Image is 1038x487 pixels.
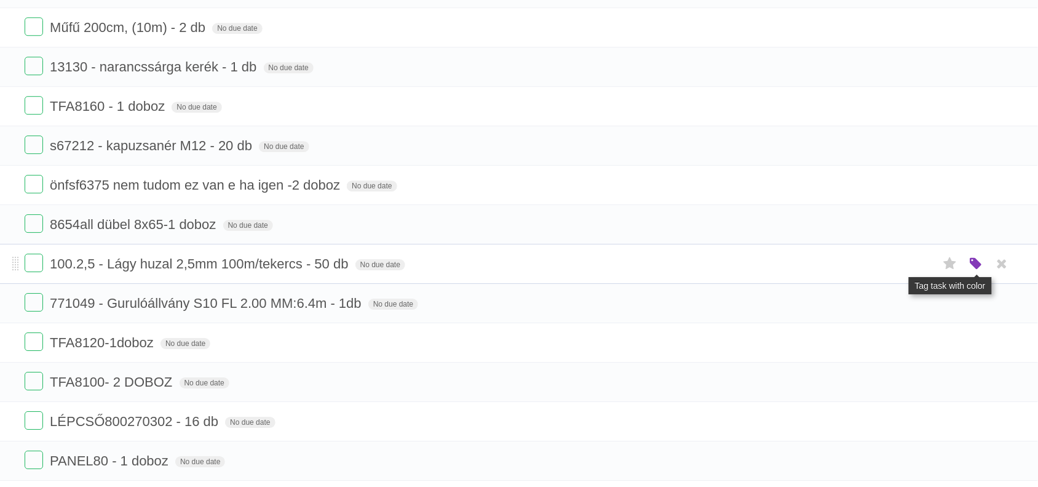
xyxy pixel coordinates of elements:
span: LÉPCSŐ800270302 - 16 db [50,414,221,429]
span: 100.2,5 - Lágy huzal 2,5mm 100m/tekercs - 50 db [50,256,351,272]
span: PANEL80 - 1 doboz [50,453,172,469]
label: Done [25,17,43,36]
span: No due date [225,417,275,428]
label: Star task [938,254,962,274]
label: Done [25,451,43,469]
span: No due date [172,102,221,113]
span: No due date [160,338,210,349]
label: Done [25,135,43,154]
span: TFA8160 - 1 doboz [50,99,168,114]
label: Done [25,411,43,430]
span: 771049 - Gurulóállvány S10 FL 2.00 MM:6.4m - 1db [50,296,365,311]
span: No due date [368,299,418,310]
span: 13130 - narancssárga kerék - 1 db [50,59,259,74]
span: No due date [180,377,229,388]
span: TFA8120-1doboz [50,335,157,350]
span: No due date [347,180,397,191]
span: No due date [212,23,262,34]
label: Done [25,332,43,351]
label: Done [25,175,43,193]
label: Done [25,57,43,75]
label: Done [25,254,43,272]
span: 8654all dübel 8x65-1 doboz [50,217,219,232]
span: s67212 - kapuzsanér M12 - 20 db [50,138,255,153]
span: TFA8100- 2 DOBOZ [50,374,175,390]
span: Műfű 200cm, (10m) - 2 db [50,20,208,35]
span: No due date [259,141,309,152]
span: No due date [355,259,405,270]
span: No due date [175,456,225,467]
label: Done [25,96,43,115]
span: önfsf6375 nem tudom ez van e ha igen -2 doboz [50,177,343,193]
span: No due date [264,62,314,73]
label: Done [25,293,43,312]
label: Done [25,372,43,390]
span: No due date [223,220,273,231]
label: Done [25,214,43,233]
